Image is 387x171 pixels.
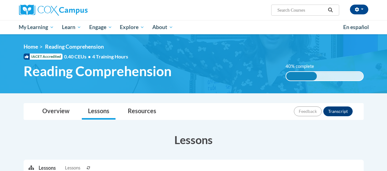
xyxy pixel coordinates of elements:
[19,5,129,16] a: Cox Campus
[85,20,116,34] a: Engage
[286,72,317,80] div: 40% complete
[24,132,364,147] h3: Lessons
[36,103,76,120] a: Overview
[323,106,353,116] button: Transcript
[19,5,88,16] img: Cox Campus
[24,63,172,79] span: Reading Comprehension
[343,24,369,30] span: En español
[62,24,81,31] span: Learn
[350,5,368,14] button: Account Settings
[19,24,54,31] span: My Learning
[15,20,58,34] a: My Learning
[64,53,92,60] span: 0.40 CEUs
[326,6,335,14] button: Search
[339,21,373,34] a: En español
[88,54,91,59] span: •
[294,106,322,116] button: Feedback
[24,54,63,60] span: IACET Accredited
[82,103,116,120] a: Lessons
[120,24,144,31] span: Explore
[122,103,162,120] a: Resources
[277,6,326,14] input: Search Courses
[148,20,177,34] a: About
[89,24,112,31] span: Engage
[24,43,38,50] a: Home
[58,20,85,34] a: Learn
[152,24,173,31] span: About
[14,20,373,34] div: Main menu
[45,43,104,50] span: Reading Comprehension
[116,20,148,34] a: Explore
[286,63,321,70] label: 40% complete
[92,54,128,59] span: 4 Training Hours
